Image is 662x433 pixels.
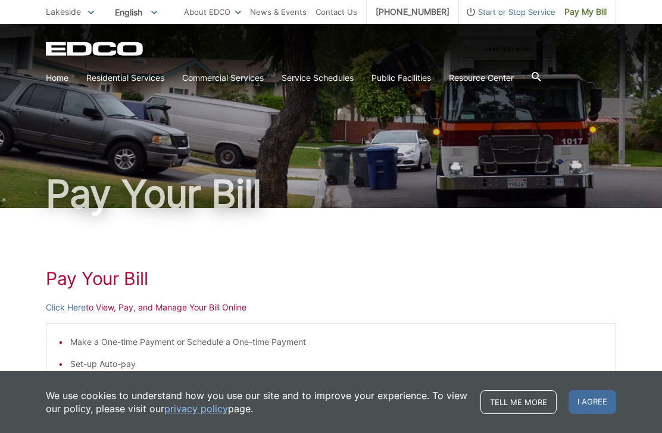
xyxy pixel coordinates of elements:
[46,389,469,415] p: We use cookies to understand how you use our site and to improve your experience. To view our pol...
[46,301,616,314] p: to View, Pay, and Manage Your Bill Online
[46,301,86,314] a: Click Here
[86,71,164,84] a: Residential Services
[46,268,616,289] h1: Pay Your Bill
[106,2,166,22] span: English
[182,71,264,84] a: Commercial Services
[46,7,81,17] span: Lakeside
[371,71,431,84] a: Public Facilities
[164,402,228,415] a: privacy policy
[70,357,604,371] li: Set-up Auto-pay
[250,5,307,18] a: News & Events
[282,71,354,84] a: Service Schedules
[46,42,145,56] a: EDCD logo. Return to the homepage.
[184,5,241,18] a: About EDCO
[70,335,604,349] li: Make a One-time Payment or Schedule a One-time Payment
[316,5,357,18] a: Contact Us
[480,390,557,414] a: Tell me more
[46,71,68,84] a: Home
[564,5,607,18] span: Pay My Bill
[449,71,514,84] a: Resource Center
[569,390,616,414] span: I agree
[46,175,616,213] h1: Pay Your Bill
